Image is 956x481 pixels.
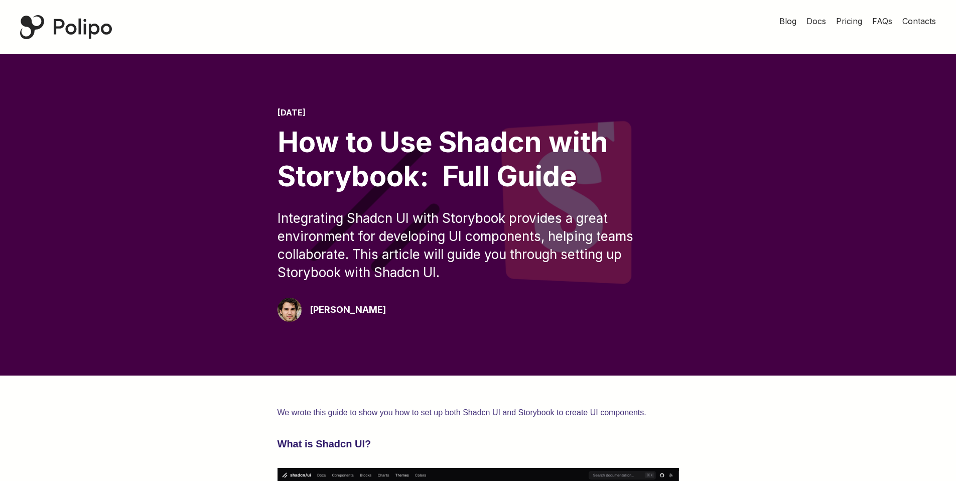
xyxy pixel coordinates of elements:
span: FAQs [872,16,892,26]
p: We wrote this guide to show you how to set up both Shadcn UI and Storybook to create UI components. [278,406,679,420]
span: Pricing [836,16,862,26]
div: How to Use Shadcn with Storybook: Full Guide [278,126,679,193]
span: Docs [806,16,826,26]
div: Integrating Shadcn UI with Storybook provides a great environment for developing UI components, h... [278,209,679,282]
time: [DATE] [278,107,306,117]
div: [PERSON_NAME] [310,303,386,317]
img: Giorgio Pari Polipo [278,298,302,322]
span: Contacts [902,16,936,26]
a: Contacts [902,15,936,27]
span: Blog [779,16,796,26]
a: FAQs [872,15,892,27]
a: Docs [806,15,826,27]
a: Blog [779,15,796,27]
a: Pricing [836,15,862,27]
h3: What is Shadcn UI? [278,436,679,452]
